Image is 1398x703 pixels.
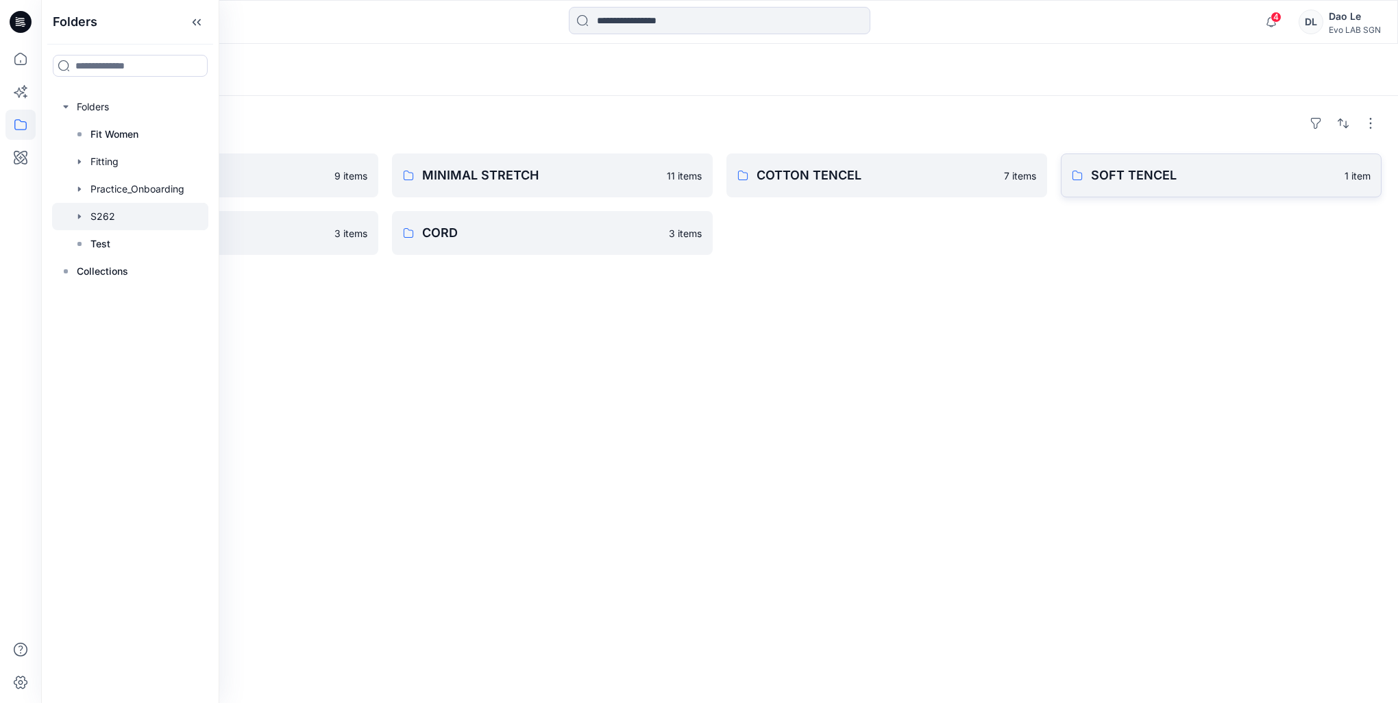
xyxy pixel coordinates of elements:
p: 1 item [1345,169,1371,183]
a: SOFT TENCEL1 item [1061,153,1382,197]
p: COTTON TENCEL [757,166,996,185]
p: Collections [77,263,128,280]
a: COTTON TENCEL7 items [726,153,1047,197]
p: 3 items [669,226,702,241]
p: Test [90,236,110,252]
p: 7 items [1004,169,1036,183]
div: DL [1299,10,1323,34]
p: 9 items [334,169,367,183]
a: MINIMAL STRETCH11 items [392,153,713,197]
p: MINIMAL STRETCH [422,166,659,185]
p: 3 items [334,226,367,241]
p: SOFT TENCEL [1091,166,1336,185]
div: Dao Le [1329,8,1381,25]
p: Fit Women [90,126,138,143]
p: 11 items [667,169,702,183]
p: CORD [422,223,661,243]
span: 4 [1271,12,1281,23]
a: CORD3 items [392,211,713,255]
div: Evo LAB SGN [1329,25,1381,35]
